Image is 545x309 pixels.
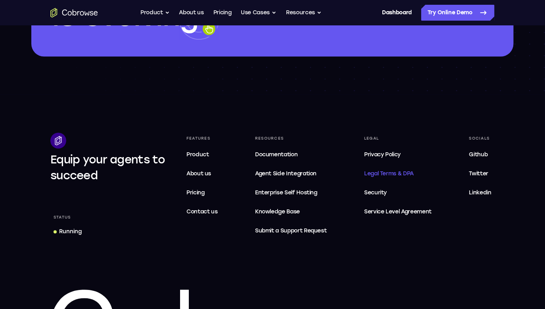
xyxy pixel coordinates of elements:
[382,5,412,21] a: Dashboard
[179,5,204,21] a: About us
[50,153,165,182] span: Equip your agents to succeed
[469,171,489,177] span: Twitter
[364,207,432,217] span: Service Level Agreement
[361,147,435,163] a: Privacy Policy
[252,133,330,144] div: Resources
[50,8,98,17] a: Go to the home page
[186,171,211,177] span: About us
[469,190,491,196] span: Linkedin
[252,223,330,239] a: Submit a Support Request
[241,5,276,21] button: Use Cases
[361,185,435,201] a: Security
[183,185,221,201] a: Pricing
[466,166,495,182] a: Twitter
[50,225,85,239] a: Running
[255,226,327,236] span: Submit a Support Request
[364,171,414,177] span: Legal Terms & DPA
[186,209,218,215] span: Contact us
[140,5,170,21] button: Product
[183,133,221,144] div: Features
[186,152,209,158] span: Product
[252,204,330,220] a: Knowledge Base
[364,190,387,196] span: Security
[421,5,495,21] a: Try Online Demo
[466,133,495,144] div: Socials
[361,204,435,220] a: Service Level Agreement
[252,147,330,163] a: Documentation
[183,147,221,163] a: Product
[186,190,205,196] span: Pricing
[213,5,232,21] a: Pricing
[255,209,300,215] span: Knowledge Base
[255,188,327,198] span: Enterprise Self Hosting
[183,204,221,220] a: Contact us
[466,185,495,201] a: Linkedin
[361,166,435,182] a: Legal Terms & DPA
[361,133,435,144] div: Legal
[255,169,327,179] span: Agent Side Integration
[183,166,221,182] a: About us
[50,212,74,223] div: Status
[364,152,401,158] span: Privacy Policy
[469,152,488,158] span: Github
[252,185,330,201] a: Enterprise Self Hosting
[466,147,495,163] a: Github
[252,166,330,182] a: Agent Side Integration
[286,5,322,21] button: Resources
[59,228,82,236] div: Running
[255,152,297,158] span: Documentation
